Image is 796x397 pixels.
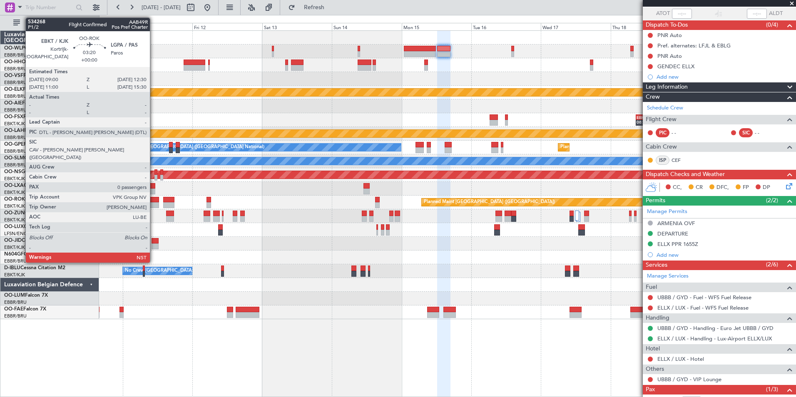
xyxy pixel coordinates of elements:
[4,265,20,270] span: D-IBLU
[657,230,688,237] div: DEPARTURE
[9,16,90,30] button: All Aircraft
[541,23,610,30] div: Wed 17
[471,23,541,30] div: Tue 16
[4,169,71,174] a: OO-NSGCessna Citation CJ4
[646,92,660,102] span: Crew
[646,115,677,124] span: Flight Crew
[657,335,772,342] a: ELLX / LUX - Handling - Lux-Airport ELLX/LUX
[672,156,690,164] a: CEF
[4,66,27,72] a: EBBR/BRU
[647,104,683,112] a: Schedule Crew
[4,211,25,216] span: OO-ZUN
[646,82,688,92] span: Leg Information
[766,20,778,29] span: (0/4)
[657,220,695,227] div: ARMENIA OVF
[4,128,24,133] span: OO-LAH
[332,23,401,30] div: Sun 14
[4,197,71,202] a: OO-ROKCessna Citation CJ4
[4,114,23,119] span: OO-FSX
[696,184,703,192] span: CR
[4,217,25,223] a: EBKT/KJK
[4,107,27,113] a: EBBR/BRU
[646,142,677,152] span: Cabin Crew
[637,115,653,120] div: EBKT
[4,183,24,188] span: OO-LXA
[637,119,653,124] div: 08:50 Z
[4,46,25,51] span: OO-WLP
[4,203,25,209] a: EBKT/KJK
[4,134,27,141] a: EBBR/BRU
[22,20,88,26] span: All Aircraft
[766,260,778,269] span: (2/6)
[4,148,27,154] a: EBBR/BRU
[657,32,682,39] div: PNR Auto
[560,141,711,154] div: Planned Maint [GEOGRAPHIC_DATA] ([GEOGRAPHIC_DATA] National)
[657,325,774,332] a: UBBB / GYD - Handling - Euro Jet UBBB / GYD
[657,294,751,301] a: UBBB / GYD - Fuel - WFS Fuel Release
[4,252,60,257] a: N604GFChallenger 604
[4,313,27,319] a: EBBR/BRU
[4,87,23,92] span: OO-ELK
[646,170,725,179] span: Dispatch Checks and Weather
[262,23,332,30] div: Sat 13
[656,156,669,165] div: ISP
[123,23,192,30] div: Thu 11
[4,142,73,147] a: OO-GPEFalcon 900EX EASy II
[4,293,25,298] span: OO-LUM
[647,272,689,280] a: Manage Services
[646,20,688,30] span: Dispatch To-Dos
[769,10,783,18] span: ALDT
[4,272,25,278] a: EBKT/KJK
[4,307,46,312] a: OO-FAEFalcon 7X
[657,52,682,60] div: PNR Auto
[4,142,24,147] span: OO-GPE
[4,93,27,99] a: EBBR/BRU
[672,9,692,19] input: --:--
[4,73,46,78] a: OO-VSFFalcon 8X
[4,162,27,168] a: EBBR/BRU
[4,101,45,106] a: OO-AIEFalcon 7X
[646,385,655,395] span: Pax
[284,1,334,14] button: Refresh
[646,261,667,270] span: Services
[4,169,25,174] span: OO-NSG
[4,307,23,312] span: OO-FAE
[4,60,49,65] a: OO-HHOFalcon 8X
[657,42,731,49] div: Pref. alternates: LFJL & EBLG
[4,156,70,161] a: OO-SLMCessna Citation XLS
[766,196,778,205] span: (2/2)
[4,231,27,237] a: LFSN/ENC
[4,197,25,202] span: OO-ROK
[4,265,65,270] a: D-IBLUCessna Citation M2
[4,101,22,106] span: OO-AIE
[4,244,25,251] a: EBKT/KJK
[125,265,264,277] div: No Crew [GEOGRAPHIC_DATA] ([GEOGRAPHIC_DATA] National)
[657,251,792,258] div: Add new
[646,283,657,292] span: Fuel
[611,23,680,30] div: Thu 18
[4,52,27,58] a: EBBR/BRU
[4,183,70,188] a: OO-LXACessna Citation CJ4
[4,238,22,243] span: OO-JID
[424,196,555,208] div: Planned Maint [GEOGRAPHIC_DATA] ([GEOGRAPHIC_DATA])
[672,129,690,136] div: - -
[142,4,181,11] span: [DATE] - [DATE]
[657,304,749,311] a: ELLX / LUX - Fuel - WFS Fuel Release
[646,196,665,206] span: Permits
[4,258,27,264] a: EBBR/BRU
[766,385,778,394] span: (1/3)
[4,156,24,161] span: OO-SLM
[4,238,58,243] a: OO-JIDCessna CJ1 525
[125,141,264,154] div: No Crew [GEOGRAPHIC_DATA] ([GEOGRAPHIC_DATA] National)
[4,224,24,229] span: OO-LUX
[657,63,694,70] div: GENDEC ELLX
[4,121,25,127] a: EBKT/KJK
[716,184,729,192] span: DFC,
[101,17,115,24] div: [DATE]
[646,344,660,354] span: Hotel
[646,313,669,323] span: Handling
[646,365,664,374] span: Others
[657,73,792,80] div: Add new
[657,355,704,362] a: ELLX / LUX - Hotel
[657,241,698,248] div: ELLX PPR 1655Z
